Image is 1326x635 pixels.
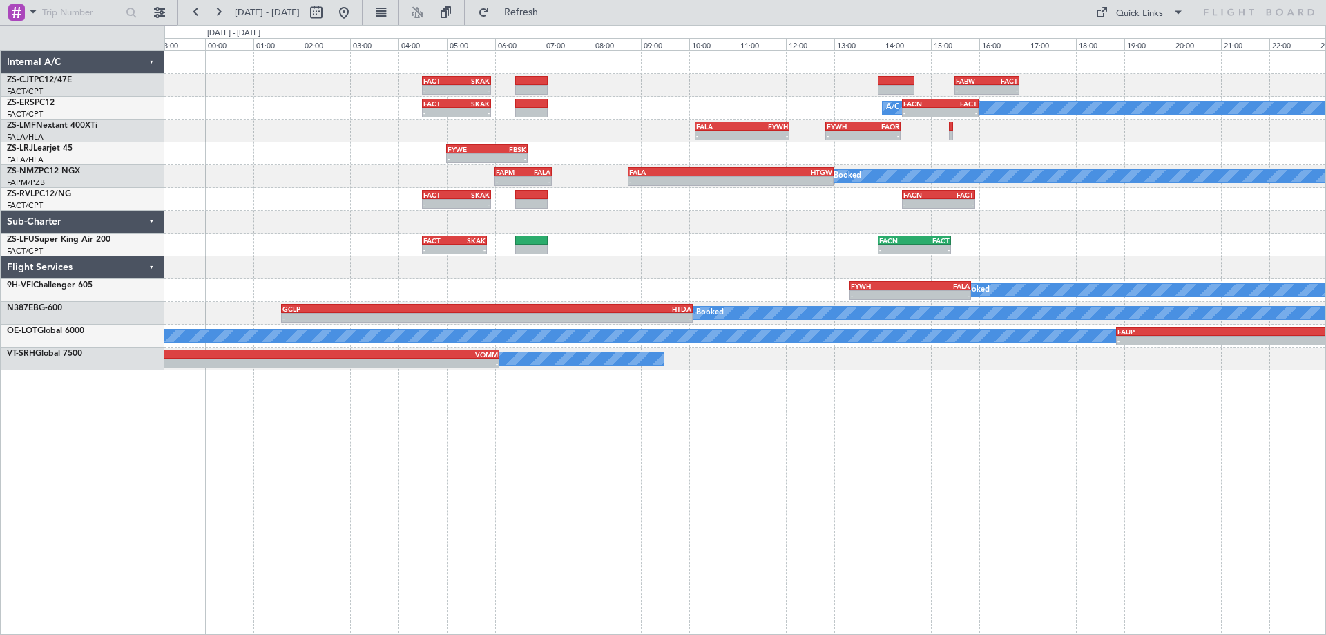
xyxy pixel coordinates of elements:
div: - [939,200,974,208]
div: 09:00 [641,38,689,50]
div: FYWE [448,145,487,153]
div: - [629,177,731,185]
div: 06:00 [495,38,544,50]
a: N387EBG-600 [7,304,62,312]
div: 22:00 [1269,38,1318,50]
a: OE-LOTGlobal 6000 [7,327,84,335]
a: FACT/CPT [7,109,43,120]
div: SKAK [454,236,486,245]
div: FACT [423,99,457,108]
a: ZS-NMZPC12 NGX [7,167,80,176]
div: FBSK [487,145,526,153]
div: VOMM [291,350,498,359]
div: GCLP [282,305,487,313]
a: ZS-RVLPC12/NG [7,190,71,198]
div: FACN [903,191,939,199]
div: - [291,359,498,368]
a: ZS-LFUSuper King Air 200 [7,236,110,244]
div: - [914,245,950,254]
div: 02:00 [302,38,350,50]
span: OE-LOT [7,327,37,335]
div: 21:00 [1221,38,1269,50]
div: FACT [423,236,454,245]
a: FALA/HLA [7,155,44,165]
div: FACT [423,77,457,85]
div: SKAK [457,99,490,108]
div: 08:00 [593,38,641,50]
div: HTDA [487,305,691,313]
div: - [487,154,526,162]
div: - [523,177,550,185]
div: [DATE] - [DATE] [207,28,260,39]
div: 23:00 [157,38,205,50]
span: ZS-NMZ [7,167,39,176]
div: FACT [941,99,978,108]
div: FACT [939,191,974,199]
a: ZS-ERSPC12 [7,99,55,107]
span: [DATE] - [DATE] [235,6,300,19]
div: 16:00 [979,38,1028,50]
div: SKAK [457,191,490,199]
div: - [423,200,457,208]
a: FAPM/PZB [7,178,45,188]
span: Refresh [492,8,550,17]
a: VT-SRHGlobal 7500 [7,350,82,358]
div: - [85,359,291,368]
div: - [423,86,457,94]
div: FACT [914,236,950,245]
div: 13:00 [834,38,883,50]
div: FALA [696,122,742,131]
span: ZS-LMF [7,122,36,130]
input: Trip Number [42,2,122,23]
div: 05:00 [447,38,495,50]
div: FALA [85,350,291,359]
span: ZS-RVL [7,190,35,198]
span: N387EB [7,304,39,312]
div: FALA [910,282,970,290]
span: ZS-LFU [7,236,35,244]
div: 03:00 [350,38,398,50]
div: FACT [423,191,457,199]
span: ZS-CJT [7,76,34,84]
div: FACN [903,99,941,108]
div: HTGW [731,168,832,176]
div: - [496,177,523,185]
div: 19:00 [1124,38,1173,50]
div: - [851,291,910,299]
div: 11:00 [738,38,786,50]
div: 17:00 [1028,38,1076,50]
a: FACT/CPT [7,86,43,97]
button: Refresh [472,1,555,23]
a: FACT/CPT [7,200,43,211]
div: FAOR [863,122,900,131]
a: ZS-CJTPC12/47E [7,76,72,84]
div: - [903,108,941,117]
div: 15:00 [931,38,979,50]
div: FAPM [496,168,523,176]
div: 00:00 [205,38,253,50]
div: - [457,108,490,117]
div: A/C Booked [818,166,861,187]
div: - [910,291,970,299]
span: VT-SRH [7,350,35,358]
div: - [696,131,742,140]
div: 10:00 [689,38,738,50]
div: FACT [987,77,1018,85]
div: A/C Booked [886,97,930,118]
div: - [742,131,789,140]
div: - [487,314,691,322]
div: FABW [956,77,987,85]
div: 12:00 [786,38,834,50]
div: - [903,200,939,208]
div: - [863,131,900,140]
div: - [457,200,490,208]
a: ZS-LMFNextant 400XTi [7,122,97,130]
div: FALA [523,168,550,176]
button: Quick Links [1088,1,1191,23]
div: FYWH [742,122,789,131]
div: - [423,245,454,254]
div: 20:00 [1173,38,1221,50]
div: 04:00 [398,38,447,50]
div: - [731,177,832,185]
div: - [282,314,487,322]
